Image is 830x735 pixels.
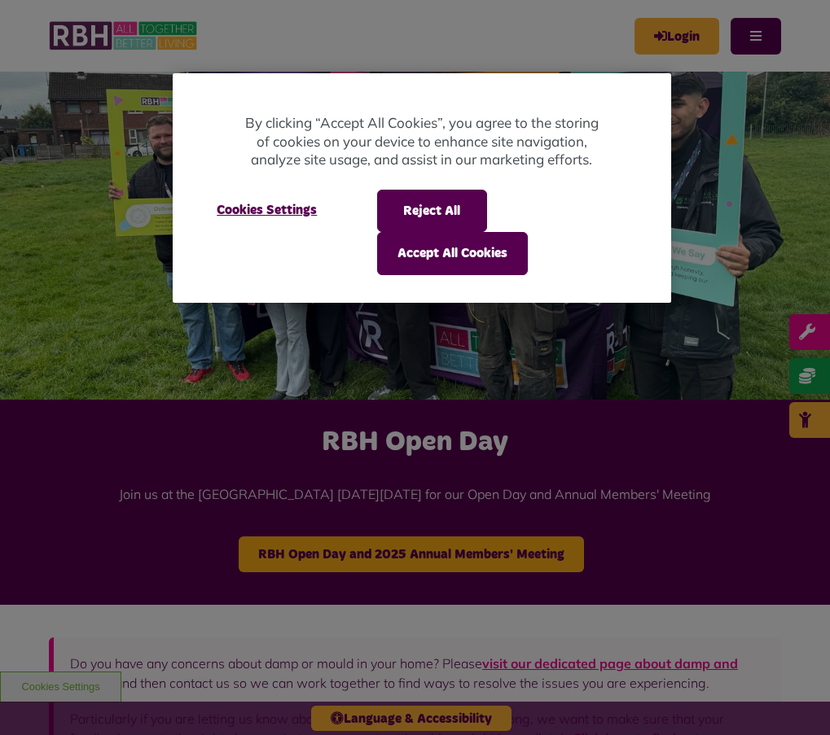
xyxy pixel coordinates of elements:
p: By clicking “Accept All Cookies”, you agree to the storing of cookies on your device to enhance s... [238,114,605,169]
div: Privacy [173,73,670,302]
button: Cookies Settings [197,190,336,230]
div: Cookie banner [173,73,670,302]
button: Reject All [377,190,487,232]
button: Accept All Cookies [377,232,528,274]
